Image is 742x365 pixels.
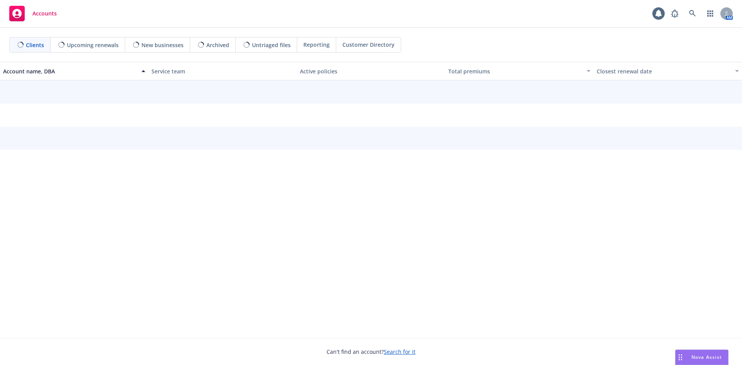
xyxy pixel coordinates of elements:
div: Total premiums [448,67,582,75]
span: Archived [206,41,229,49]
div: Active policies [300,67,442,75]
button: Nova Assist [675,350,728,365]
div: Service team [151,67,294,75]
span: Accounts [32,10,57,17]
span: Clients [26,41,44,49]
div: Drag to move [676,350,685,365]
a: Report a Bug [667,6,682,21]
div: Closest renewal date [597,67,730,75]
button: Active policies [297,62,445,80]
span: Untriaged files [252,41,291,49]
button: Service team [148,62,297,80]
span: Nova Assist [691,354,722,360]
span: Reporting [303,41,330,49]
span: Customer Directory [342,41,395,49]
span: Can't find an account? [327,348,415,356]
button: Closest renewal date [594,62,742,80]
span: Upcoming renewals [67,41,119,49]
div: Account name, DBA [3,67,137,75]
span: New businesses [141,41,184,49]
button: Total premiums [445,62,594,80]
a: Switch app [703,6,718,21]
a: Accounts [6,3,60,24]
a: Search for it [384,348,415,355]
a: Search [685,6,700,21]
